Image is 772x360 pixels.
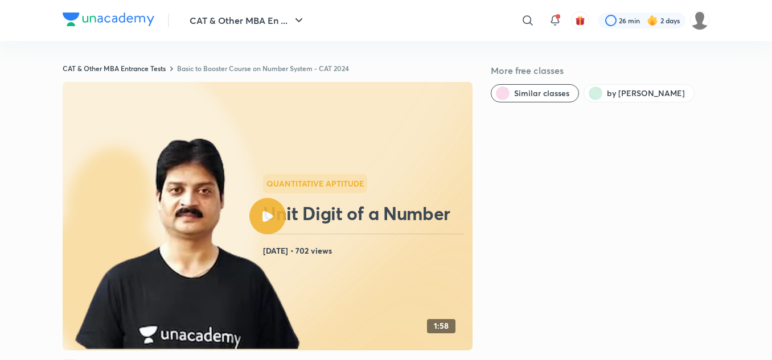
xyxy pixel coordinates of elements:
a: Basic to Booster Course on Number System - CAT 2024 [177,64,349,73]
img: streak [647,15,658,26]
h5: More free classes [491,64,709,77]
button: avatar [571,11,589,30]
span: by Lokesh Agarwal [607,88,685,99]
button: CAT & Other MBA En ... [183,9,313,32]
img: subham agarwal [690,11,709,30]
h4: 1:58 [434,321,449,331]
span: Similar classes [514,88,569,99]
img: avatar [575,15,585,26]
button: Similar classes [491,84,579,102]
h4: [DATE] • 702 views [263,243,468,258]
a: CAT & Other MBA Entrance Tests [63,64,166,73]
a: Company Logo [63,13,154,29]
button: by Lokesh Agarwal [584,84,695,102]
img: Company Logo [63,13,154,26]
h2: Unit Digit of a Number [263,202,468,225]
